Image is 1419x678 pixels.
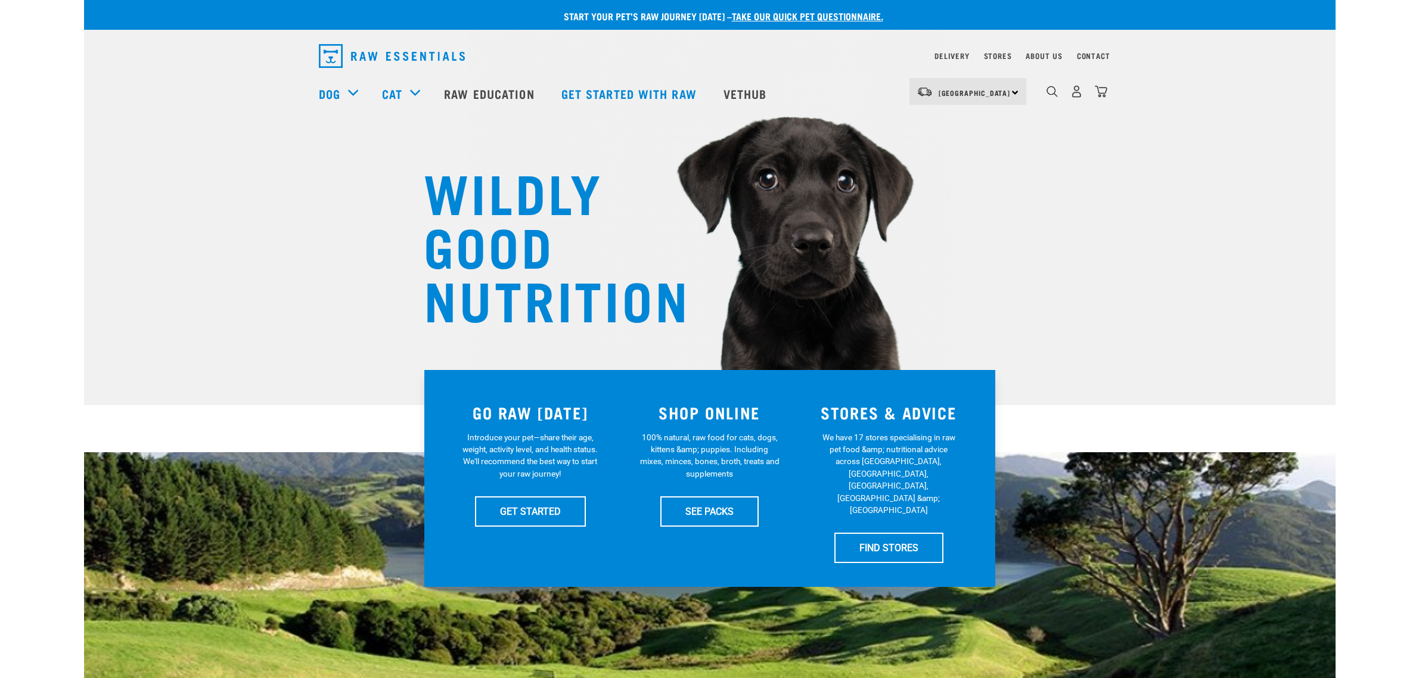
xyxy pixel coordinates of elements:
img: home-icon@2x.png [1095,85,1107,98]
img: user.png [1070,85,1083,98]
h3: GO RAW [DATE] [448,403,613,422]
a: Contact [1077,54,1110,58]
a: FIND STORES [834,533,943,562]
p: Start your pet’s raw journey [DATE] – [93,9,1345,23]
p: We have 17 stores specialising in raw pet food &amp; nutritional advice across [GEOGRAPHIC_DATA],... [819,431,959,517]
a: GET STARTED [475,496,586,526]
a: Vethub [712,70,782,117]
a: Delivery [934,54,969,58]
a: About Us [1026,54,1062,58]
a: Raw Education [432,70,549,117]
h3: STORES & ADVICE [806,403,971,422]
a: Stores [984,54,1012,58]
a: Dog [319,85,340,102]
p: Introduce your pet—share their age, weight, activity level, and health status. We'll recommend th... [460,431,600,480]
span: [GEOGRAPHIC_DATA] [939,91,1011,95]
p: 100% natural, raw food for cats, dogs, kittens &amp; puppies. Including mixes, minces, bones, bro... [639,431,780,480]
a: take our quick pet questionnaire. [732,13,883,18]
nav: dropdown navigation [84,70,1336,117]
nav: dropdown navigation [309,39,1110,73]
img: home-icon-1@2x.png [1047,86,1058,97]
a: SEE PACKS [660,496,759,526]
img: van-moving.png [917,86,933,97]
a: Cat [382,85,402,102]
h1: WILDLY GOOD NUTRITION [424,164,662,325]
a: Get started with Raw [549,70,712,117]
h3: SHOP ONLINE [627,403,792,422]
img: Raw Essentials Logo [319,44,465,68]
